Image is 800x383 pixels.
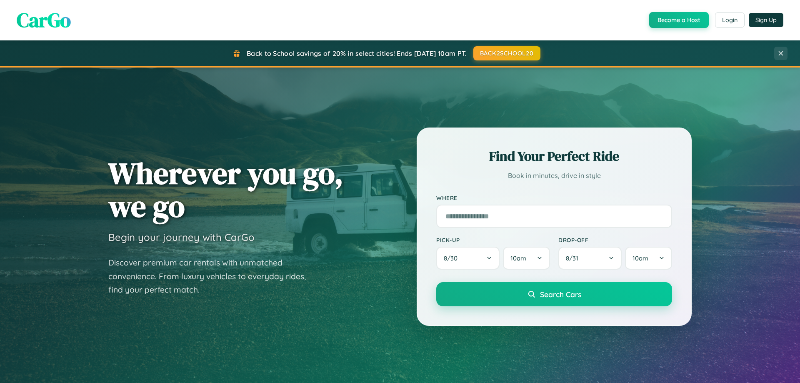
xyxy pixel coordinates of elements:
button: Become a Host [649,12,709,28]
button: BACK2SCHOOL20 [473,46,540,60]
label: Where [436,194,672,201]
span: 10am [510,254,526,262]
button: 8/30 [436,247,500,270]
button: 10am [503,247,550,270]
span: Back to School savings of 20% in select cities! Ends [DATE] 10am PT. [247,49,467,58]
button: Sign Up [749,13,783,27]
button: 8/31 [558,247,622,270]
p: Book in minutes, drive in style [436,170,672,182]
label: Drop-off [558,236,672,243]
button: Search Cars [436,282,672,306]
h1: Wherever you go, we go [108,157,343,223]
label: Pick-up [436,236,550,243]
button: Login [715,13,745,28]
span: 10am [632,254,648,262]
span: CarGo [17,6,71,34]
button: 10am [625,247,672,270]
p: Discover premium car rentals with unmatched convenience. From luxury vehicles to everyday rides, ... [108,256,317,297]
h2: Find Your Perfect Ride [436,147,672,165]
h3: Begin your journey with CarGo [108,231,255,243]
span: 8 / 30 [444,254,462,262]
span: 8 / 31 [566,254,582,262]
span: Search Cars [540,290,581,299]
